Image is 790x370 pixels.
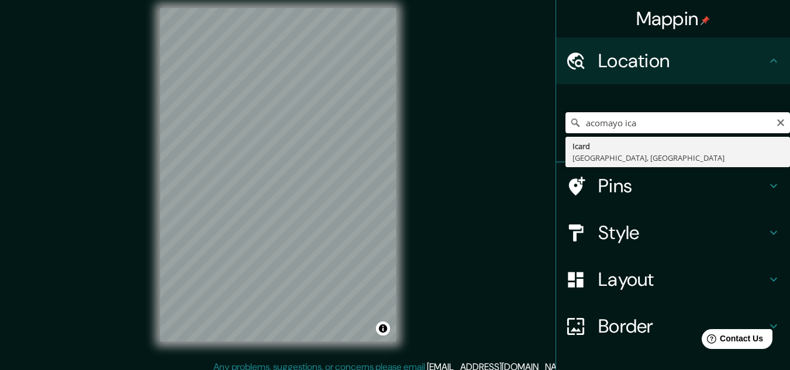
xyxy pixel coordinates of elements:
[598,314,767,338] h4: Border
[636,7,710,30] h4: Mappin
[565,112,790,133] input: Pick your city or area
[598,221,767,244] h4: Style
[376,321,390,336] button: Toggle attribution
[776,116,785,127] button: Clear
[572,152,783,164] div: [GEOGRAPHIC_DATA], [GEOGRAPHIC_DATA]
[572,140,783,152] div: Icard
[701,16,710,25] img: pin-icon.png
[598,174,767,198] h4: Pins
[556,209,790,256] div: Style
[556,256,790,303] div: Layout
[598,268,767,291] h4: Layout
[686,324,777,357] iframe: Help widget launcher
[598,49,767,72] h4: Location
[160,8,396,341] canvas: Map
[556,303,790,350] div: Border
[556,162,790,209] div: Pins
[556,37,790,84] div: Location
